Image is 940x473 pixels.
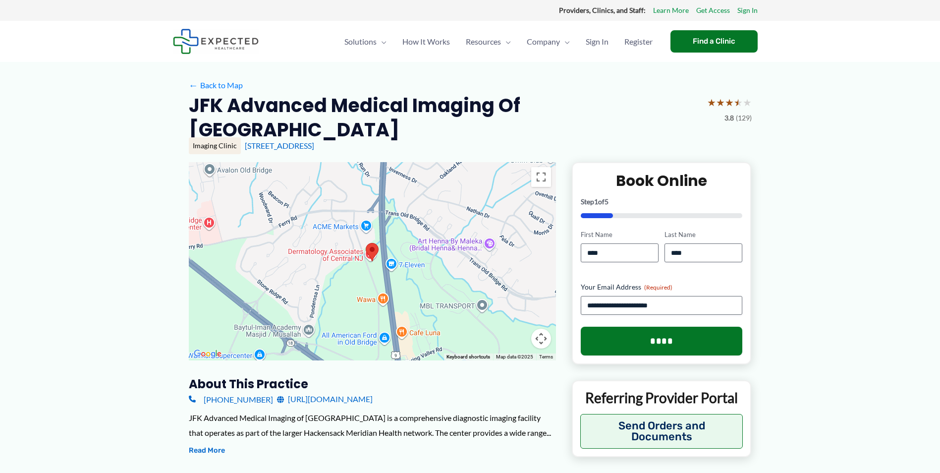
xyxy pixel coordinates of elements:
a: Sign In [578,24,616,59]
span: ★ [716,93,725,112]
label: First Name [581,230,659,239]
span: ★ [725,93,734,112]
p: Step of [581,198,743,205]
span: ★ [734,93,743,112]
span: Solutions [344,24,377,59]
a: Learn More [653,4,689,17]
span: Menu Toggle [501,24,511,59]
span: ★ [707,93,716,112]
a: How It Works [394,24,458,59]
label: Last Name [664,230,742,239]
span: Company [527,24,560,59]
span: (129) [736,112,752,124]
strong: Providers, Clinics, and Staff: [559,6,646,14]
nav: Primary Site Navigation [336,24,661,59]
a: [PHONE_NUMBER] [189,392,273,407]
span: ★ [743,93,752,112]
span: ← [189,80,198,90]
button: Read More [189,445,225,457]
span: Sign In [586,24,608,59]
a: Find a Clinic [670,30,758,53]
a: ResourcesMenu Toggle [458,24,519,59]
span: Menu Toggle [560,24,570,59]
a: Register [616,24,661,59]
span: (Required) [644,284,672,291]
h3: About this practice [189,376,556,392]
span: 5 [605,197,608,206]
a: SolutionsMenu Toggle [336,24,394,59]
div: Imaging Clinic [189,137,241,154]
span: Menu Toggle [377,24,387,59]
h2: JFK Advanced Medical Imaging of [GEOGRAPHIC_DATA] [189,93,699,142]
label: Your Email Address [581,282,743,292]
span: Map data ©2025 [496,354,533,359]
span: 3.8 [724,112,734,124]
button: Keyboard shortcuts [446,354,490,360]
h2: Book Online [581,171,743,190]
a: [URL][DOMAIN_NAME] [277,392,373,407]
p: Referring Provider Portal [580,389,743,407]
a: [STREET_ADDRESS] [245,141,314,150]
button: Map camera controls [531,329,551,349]
a: Open this area in Google Maps (opens a new window) [191,348,224,360]
a: Terms (opens in new tab) [539,354,553,359]
span: Register [624,24,653,59]
span: 1 [594,197,598,206]
span: Resources [466,24,501,59]
a: CompanyMenu Toggle [519,24,578,59]
img: Expected Healthcare Logo - side, dark font, small [173,29,259,54]
span: How It Works [402,24,450,59]
a: ←Back to Map [189,78,243,93]
img: Google [191,348,224,360]
button: Send Orders and Documents [580,414,743,449]
a: Sign In [737,4,758,17]
div: JFK Advanced Medical Imaging of [GEOGRAPHIC_DATA] is a comprehensive diagnostic imaging facility ... [189,411,556,440]
a: Get Access [696,4,730,17]
button: Toggle fullscreen view [531,167,551,187]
